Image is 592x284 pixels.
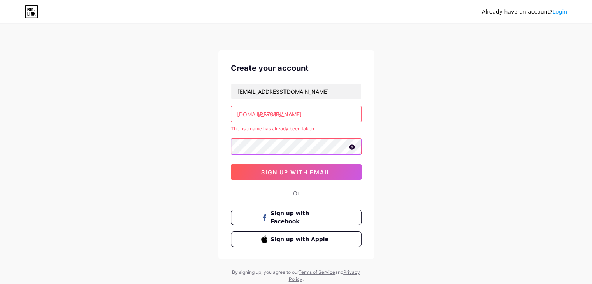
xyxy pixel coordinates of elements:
[482,8,567,16] div: Already have an account?
[261,169,331,175] span: sign up with email
[299,269,335,275] a: Terms of Service
[231,164,362,180] button: sign up with email
[293,189,299,197] div: Or
[231,62,362,74] div: Create your account
[237,110,283,118] div: [DOMAIN_NAME]/
[271,209,331,226] span: Sign up with Facebook
[231,84,361,99] input: Email
[231,106,361,122] input: username
[271,235,331,244] span: Sign up with Apple
[231,231,362,247] button: Sign up with Apple
[552,9,567,15] a: Login
[231,125,362,132] div: The username has already been taken.
[230,269,362,283] div: By signing up, you agree to our and .
[231,210,362,225] button: Sign up with Facebook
